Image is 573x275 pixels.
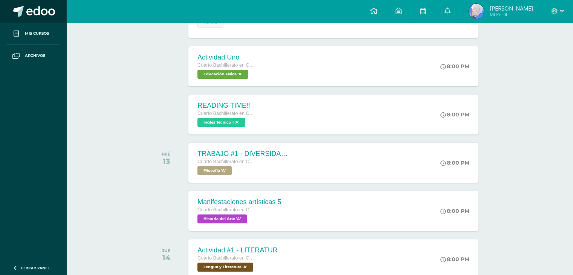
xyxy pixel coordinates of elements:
span: Cuarto Bachillerato en CCLL con Orientación en Diseño Gráfico [197,111,254,116]
div: 8:00 PM [440,159,469,166]
div: 13 [162,157,171,166]
div: 8:00 PM [440,256,469,263]
span: Cuarto Bachillerato en CCLL con Orientación en Diseño Gráfico [197,159,254,164]
div: 14 [162,253,171,262]
div: Actividad Uno [197,53,254,61]
span: Filosofía 'A' [197,166,232,175]
div: 8:00 PM [440,208,469,214]
span: Lengua y Literatura 'A' [197,263,253,272]
a: Mis cursos [6,23,60,45]
div: Actividad #1 - LITERATURA DEL NEOCLASICISMO [197,246,288,254]
span: Cuarto Bachillerato en CCLL con Orientación en Diseño Gráfico [197,207,254,212]
span: Archivos [25,53,45,59]
span: Mis cursos [25,31,49,37]
span: Cuarto Bachillerato en CCLL con Orientación en Diseño Gráfico [197,63,254,68]
span: Cuarto Bachillerato en CCLL con Orientación en Diseño Gráfico [197,255,254,261]
span: Educación Física 'A' [197,70,248,79]
span: [PERSON_NAME] [489,5,533,12]
a: Archivos [6,45,60,67]
div: MIÉ [162,151,171,157]
div: JUE [162,248,171,253]
div: 8:00 PM [440,111,469,118]
span: Mi Perfil [489,11,533,18]
div: Manifestaciones artísticas 5 [197,198,281,206]
div: READING TIME!! [197,102,254,110]
div: 8:00 PM [440,63,469,70]
img: 282ba9583256deaca2d0f16d00bd7113.png [469,4,484,19]
div: TRABAJO #1 - DIVERSIDAD CULTURAL [197,150,288,158]
span: Cerrar panel [21,265,50,270]
span: Inglés Técnico I 'A' [197,118,245,127]
span: Evento [197,18,223,27]
span: Historia del Arte 'A' [197,214,247,223]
